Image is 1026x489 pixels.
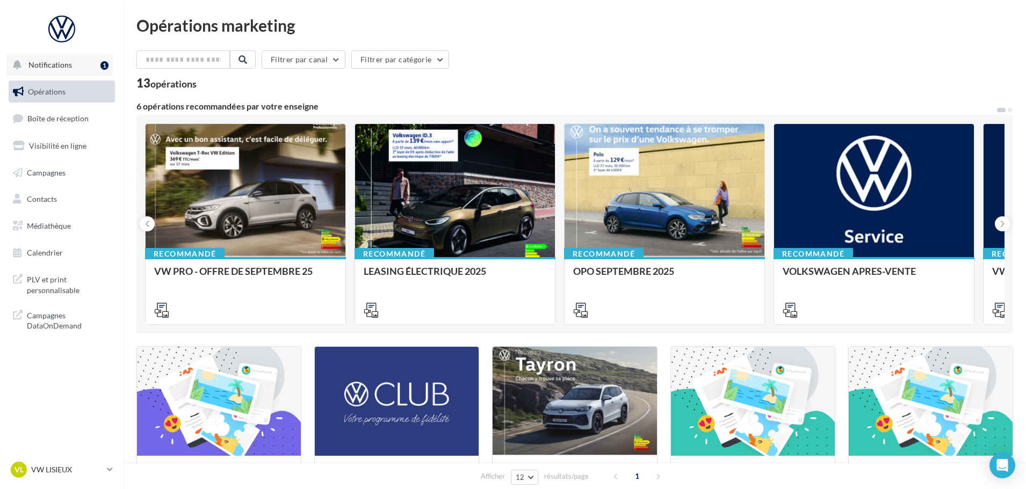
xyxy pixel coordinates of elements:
[28,60,72,69] span: Notifications
[544,471,589,481] span: résultats/page
[27,248,63,257] span: Calendrier
[6,135,117,157] a: Visibilité en ligne
[27,272,111,295] span: PLV et print personnalisable
[31,464,103,475] p: VW LISIEUX
[516,473,525,481] span: 12
[27,114,89,123] span: Boîte de réception
[9,459,115,480] a: VL VW LISIEUX
[29,141,86,150] span: Visibilité en ligne
[6,215,117,237] a: Médiathèque
[262,50,345,69] button: Filtrer par canal
[150,79,197,89] div: opérations
[6,54,113,76] button: Notifications 1
[27,308,111,331] span: Campagnes DataOnDemand
[154,266,337,287] div: VW PRO - OFFRE DE SEPTEMBRE 25
[15,464,24,475] span: VL
[136,17,1013,33] div: Opérations marketing
[351,50,449,69] button: Filtrer par catégorie
[27,167,66,177] span: Campagnes
[774,248,853,260] div: Recommandé
[989,452,1015,478] div: Open Intercom Messenger
[6,81,117,103] a: Opérations
[6,304,117,335] a: Campagnes DataOnDemand
[511,470,538,485] button: 12
[136,77,197,89] div: 13
[28,87,66,96] span: Opérations
[100,61,109,70] div: 1
[6,242,117,264] a: Calendrier
[564,248,644,260] div: Recommandé
[27,194,57,203] span: Contacts
[355,248,434,260] div: Recommandé
[6,188,117,210] a: Contacts
[27,221,71,230] span: Médiathèque
[136,102,996,111] div: 6 opérations recommandées par votre enseigne
[628,468,646,485] span: 1
[6,107,117,130] a: Boîte de réception
[6,268,117,300] a: PLV et print personnalisable
[481,471,505,481] span: Afficher
[145,248,225,260] div: Recommandé
[573,266,756,287] div: OPO SEPTEMBRE 2025
[364,266,546,287] div: LEASING ÉLECTRIQUE 2025
[6,162,117,184] a: Campagnes
[783,266,965,287] div: VOLKSWAGEN APRES-VENTE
